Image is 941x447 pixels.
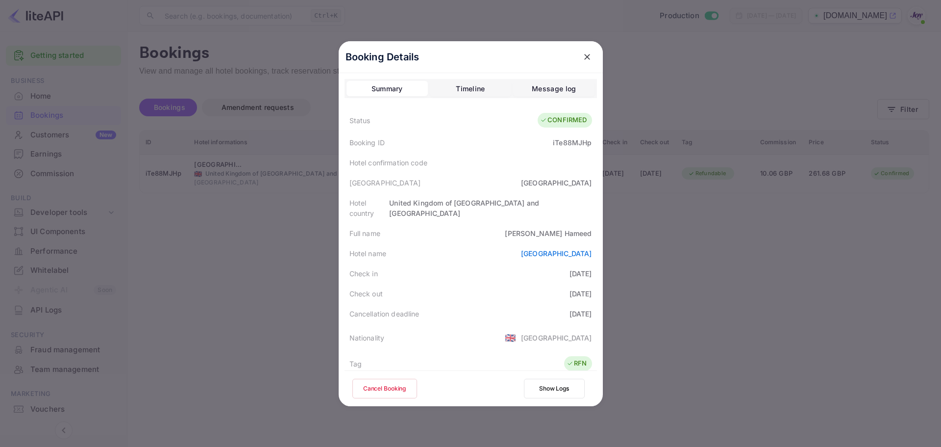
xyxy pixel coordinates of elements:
div: Booking ID [349,137,385,148]
div: Message log [532,83,576,95]
div: Summary [371,83,403,95]
div: Hotel confirmation code [349,158,427,168]
div: Hotel country [349,198,390,218]
div: RFN [567,359,587,368]
div: Tag [349,359,362,369]
div: Cancellation deadline [349,309,420,319]
p: Booking Details [346,50,420,64]
div: [DATE] [570,268,592,279]
div: Check in [349,268,378,279]
div: Nationality [349,333,385,343]
button: close [578,48,596,66]
div: [DATE] [570,289,592,299]
div: Status [349,115,371,126]
div: iTe88MJHp [553,137,592,148]
div: [PERSON_NAME] Hameed [505,228,592,238]
button: Cancel Booking [352,379,417,398]
div: Check out [349,289,383,299]
button: Show Logs [524,379,585,398]
div: Full name [349,228,380,238]
div: [GEOGRAPHIC_DATA] [521,178,592,188]
div: United Kingdom of [GEOGRAPHIC_DATA] and [GEOGRAPHIC_DATA] [389,198,592,218]
button: Timeline [430,81,511,97]
button: Message log [513,81,594,97]
a: [GEOGRAPHIC_DATA] [521,249,592,258]
div: CONFIRMED [540,115,587,125]
div: Hotel name [349,248,387,259]
div: [GEOGRAPHIC_DATA] [521,333,592,343]
span: United States [505,329,516,346]
div: [DATE] [570,309,592,319]
button: Summary [347,81,428,97]
div: [GEOGRAPHIC_DATA] [349,178,421,188]
div: Timeline [456,83,485,95]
